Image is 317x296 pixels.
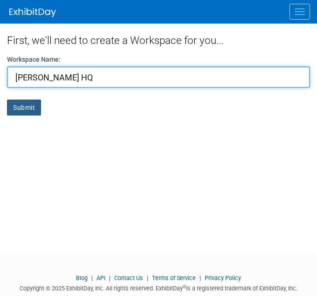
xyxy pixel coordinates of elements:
a: API [96,274,105,282]
a: Terms of Service [152,274,196,282]
sup: ® [183,284,186,289]
label: Workspace Name: [7,55,61,64]
span: | [107,274,113,282]
input: Name of your organization [7,66,310,88]
img: ExhibitDay [9,8,56,17]
div: First, we'll need to create a Workspace for you... [7,23,310,55]
a: Privacy Policy [205,274,241,282]
a: Blog [76,274,88,282]
span: | [89,274,95,282]
a: Contact Us [114,274,143,282]
span: | [145,274,151,282]
span: | [197,274,203,282]
button: Submit [7,100,41,116]
button: Menu [289,4,310,20]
